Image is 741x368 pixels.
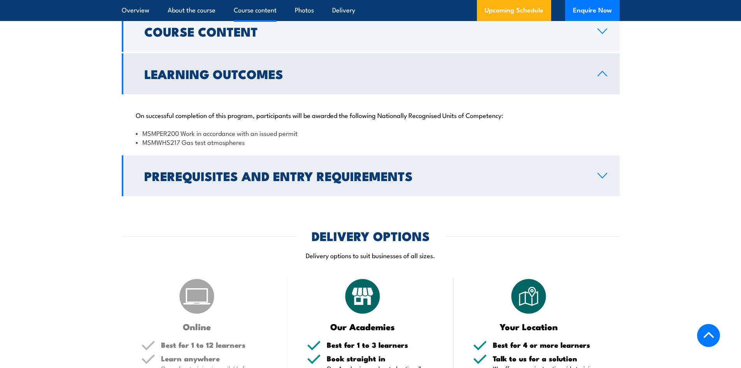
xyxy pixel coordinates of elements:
h5: Best for 4 or more learners [493,341,600,349]
h3: Online [141,322,253,331]
h2: DELIVERY OPTIONS [312,230,430,241]
h2: Course Content [144,26,585,37]
h5: Talk to us for a solution [493,355,600,362]
a: Course Content [122,11,620,52]
p: Delivery options to suit businesses of all sizes. [122,251,620,260]
li: MSMWHS217 Gas test atmospheres [136,137,606,146]
h2: Prerequisites and Entry Requirements [144,170,585,181]
h3: Your Location [473,322,585,331]
p: On successful completion of this program, participants will be awarded the following Nationally R... [136,111,606,119]
h5: Best for 1 to 3 learners [327,341,434,349]
h2: Learning Outcomes [144,68,585,79]
h5: Book straight in [327,355,434,362]
h3: Our Academies [307,322,419,331]
h5: Best for 1 to 12 learners [161,341,268,349]
a: Prerequisites and Entry Requirements [122,155,620,196]
a: Learning Outcomes [122,53,620,94]
li: MSMPER200 Work in accordance with an issued permit [136,129,606,137]
h5: Learn anywhere [161,355,268,362]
